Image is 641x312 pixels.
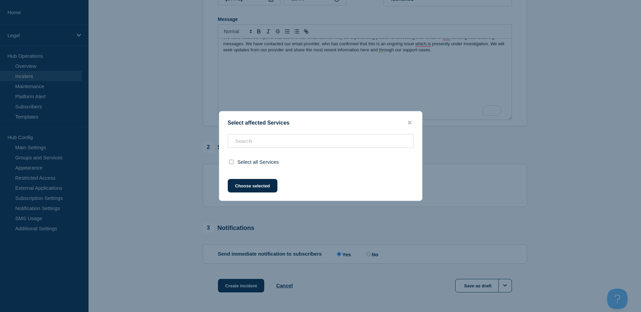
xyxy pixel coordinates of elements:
button: close button [406,120,414,126]
input: select all checkbox [229,160,233,164]
button: Choose selected [228,179,277,192]
span: Select all Services [238,159,279,165]
div: Select affected Services [219,120,422,126]
input: Search [228,134,414,148]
